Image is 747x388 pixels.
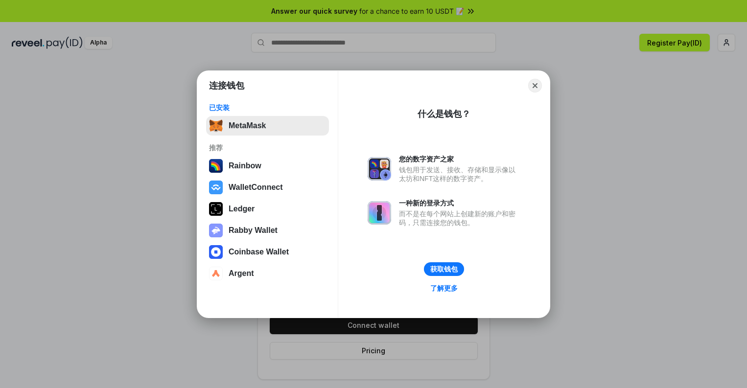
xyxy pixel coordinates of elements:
div: 您的数字资产之家 [399,155,520,163]
img: svg+xml,%3Csvg%20width%3D%22120%22%20height%3D%22120%22%20viewBox%3D%220%200%20120%20120%22%20fil... [209,159,223,173]
button: WalletConnect [206,178,329,197]
button: Argent [206,264,329,283]
button: Coinbase Wallet [206,242,329,262]
div: 已安装 [209,103,326,112]
img: svg+xml,%3Csvg%20width%3D%2228%22%20height%3D%2228%22%20viewBox%3D%220%200%2028%2028%22%20fill%3D... [209,245,223,259]
div: 钱包用于发送、接收、存储和显示像以太坊和NFT这样的数字资产。 [399,165,520,183]
img: svg+xml,%3Csvg%20fill%3D%22none%22%20height%3D%2233%22%20viewBox%3D%220%200%2035%2033%22%20width%... [209,119,223,133]
div: 获取钱包 [430,265,458,274]
img: svg+xml,%3Csvg%20width%3D%2228%22%20height%3D%2228%22%20viewBox%3D%220%200%2028%2028%22%20fill%3D... [209,267,223,280]
div: 一种新的登录方式 [399,199,520,207]
div: Rainbow [229,161,261,170]
div: WalletConnect [229,183,283,192]
div: 而不是在每个网站上创建新的账户和密码，只需连接您的钱包。 [399,209,520,227]
img: svg+xml,%3Csvg%20xmlns%3D%22http%3A%2F%2Fwww.w3.org%2F2000%2Fsvg%22%20fill%3D%22none%22%20viewBox... [368,157,391,181]
button: 获取钱包 [424,262,464,276]
div: 了解更多 [430,284,458,293]
img: svg+xml,%3Csvg%20xmlns%3D%22http%3A%2F%2Fwww.w3.org%2F2000%2Fsvg%22%20fill%3D%22none%22%20viewBox... [209,224,223,237]
div: Rabby Wallet [229,226,278,235]
img: svg+xml,%3Csvg%20width%3D%2228%22%20height%3D%2228%22%20viewBox%3D%220%200%2028%2028%22%20fill%3D... [209,181,223,194]
button: Close [528,79,542,92]
img: svg+xml,%3Csvg%20xmlns%3D%22http%3A%2F%2Fwww.w3.org%2F2000%2Fsvg%22%20width%3D%2228%22%20height%3... [209,202,223,216]
div: MetaMask [229,121,266,130]
div: Coinbase Wallet [229,248,289,256]
img: svg+xml,%3Csvg%20xmlns%3D%22http%3A%2F%2Fwww.w3.org%2F2000%2Fsvg%22%20fill%3D%22none%22%20viewBox... [368,201,391,225]
button: MetaMask [206,116,329,136]
div: Ledger [229,205,255,213]
button: Ledger [206,199,329,219]
button: Rainbow [206,156,329,176]
div: Argent [229,269,254,278]
button: Rabby Wallet [206,221,329,240]
h1: 连接钱包 [209,80,244,91]
a: 了解更多 [424,282,464,295]
div: 什么是钱包？ [418,108,470,120]
div: 推荐 [209,143,326,152]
